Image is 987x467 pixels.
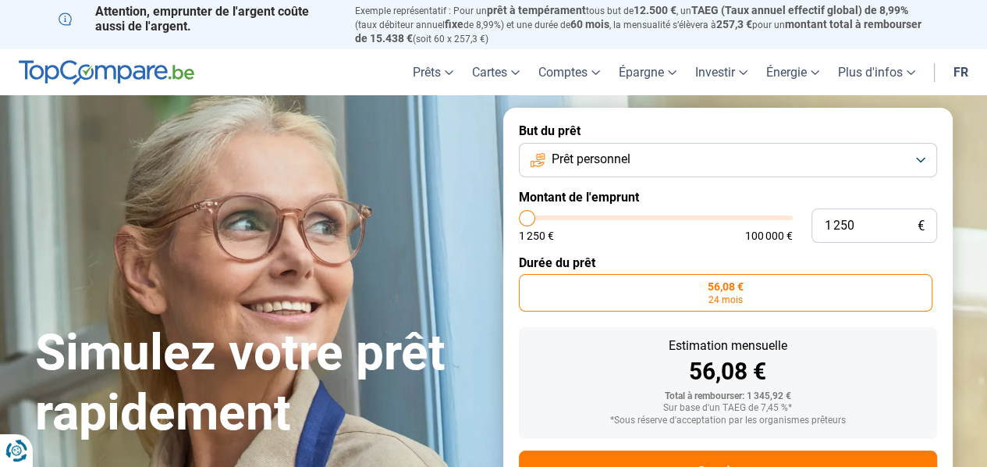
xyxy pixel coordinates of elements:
span: 1 250 € [519,230,554,241]
p: Exemple représentatif : Pour un tous but de , un (taux débiteur annuel de 8,99%) et une durée de ... [355,4,929,45]
span: € [918,219,925,233]
div: Total à rembourser: 1 345,92 € [531,391,925,402]
span: montant total à rembourser de 15.438 € [355,18,921,45]
a: Comptes [529,49,609,95]
div: Estimation mensuelle [531,340,925,352]
div: 56,08 € [531,360,925,383]
a: Énergie [757,49,829,95]
p: Attention, emprunter de l'argent coûte aussi de l'argent. [59,4,336,34]
label: But du prêt [519,123,937,138]
span: TAEG (Taux annuel effectif global) de 8,99% [691,4,908,16]
img: TopCompare [19,60,194,85]
label: Durée du prêt [519,255,937,270]
a: fr [944,49,978,95]
div: *Sous réserve d'acceptation par les organismes prêteurs [531,415,925,426]
span: 56,08 € [708,281,744,292]
label: Montant de l'emprunt [519,190,937,205]
a: Épargne [609,49,686,95]
div: Sur base d'un TAEG de 7,45 %* [531,403,925,414]
a: Cartes [463,49,529,95]
a: Investir [686,49,757,95]
span: Prêt personnel [552,151,630,168]
a: Plus d'infos [829,49,925,95]
button: Prêt personnel [519,143,937,177]
span: 257,3 € [716,18,752,30]
span: 100 000 € [745,230,793,241]
span: fixe [445,18,463,30]
span: 60 mois [570,18,609,30]
span: 12.500 € [634,4,676,16]
span: prêt à tempérament [487,4,586,16]
span: 24 mois [708,295,743,305]
h1: Simulez votre prêt rapidement [35,323,485,444]
a: Prêts [403,49,463,95]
